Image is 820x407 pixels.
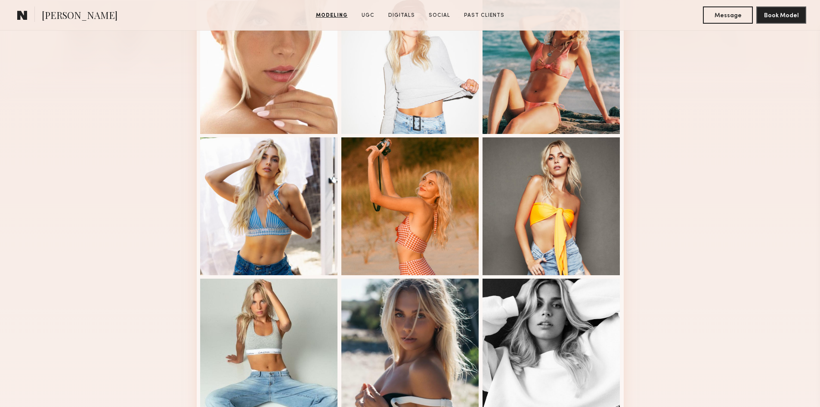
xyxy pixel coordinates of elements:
[756,11,806,19] a: Book Model
[358,12,378,19] a: UGC
[425,12,454,19] a: Social
[461,12,508,19] a: Past Clients
[703,6,753,24] button: Message
[42,9,118,24] span: [PERSON_NAME]
[756,6,806,24] button: Book Model
[313,12,351,19] a: Modeling
[385,12,418,19] a: Digitals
